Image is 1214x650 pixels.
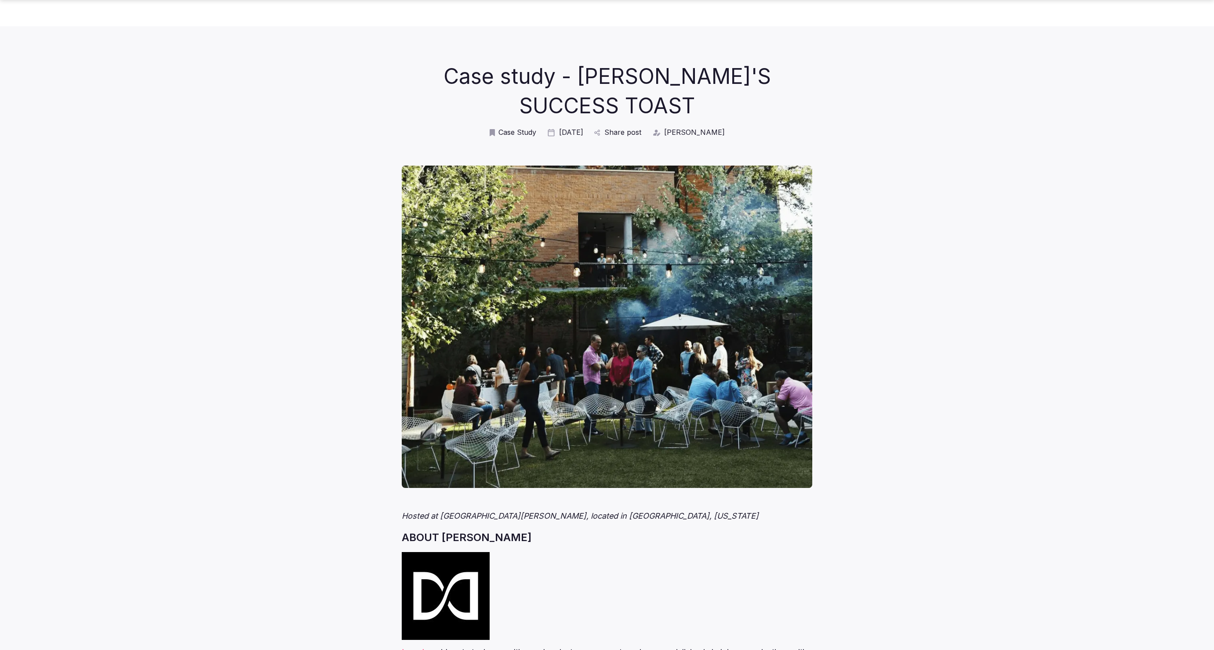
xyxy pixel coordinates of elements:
[604,127,641,137] span: Share post
[402,166,812,488] img: Case study - LAUREL'S SUCCESS TOAST
[664,127,725,137] span: [PERSON_NAME]
[498,127,536,137] span: Case Study
[402,511,759,520] em: Hosted at [GEOGRAPHIC_DATA][PERSON_NAME], located in [GEOGRAPHIC_DATA], [US_STATE]
[402,530,812,545] h3: ABOUT [PERSON_NAME]
[490,127,536,137] a: Case Study
[428,61,787,120] h1: Case study - [PERSON_NAME]'S SUCCESS TOAST
[402,552,490,640] img: laurel, black and white logo
[652,127,725,137] a: [PERSON_NAME]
